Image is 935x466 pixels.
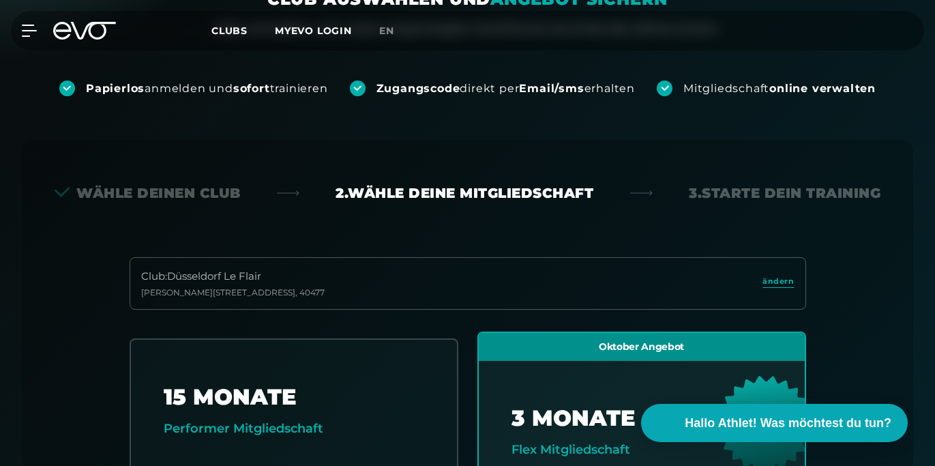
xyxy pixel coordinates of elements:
div: direkt per erhalten [376,81,635,96]
span: Clubs [211,25,248,37]
div: anmelden und trainieren [86,81,328,96]
div: 3. Starte dein Training [689,184,880,203]
div: Wähle deinen Club [55,184,241,203]
a: MYEVO LOGIN [275,25,352,37]
span: en [379,25,394,37]
strong: Papierlos [86,82,145,95]
a: Clubs [211,24,275,37]
div: Mitgliedschaft [683,81,876,96]
strong: sofort [233,82,270,95]
a: en [379,23,411,39]
button: Hallo Athlet! Was möchtest du tun? [641,404,908,442]
div: [PERSON_NAME][STREET_ADDRESS] , 40477 [141,287,325,298]
a: ändern [762,276,794,291]
strong: Zugangscode [376,82,460,95]
span: Hallo Athlet! Was möchtest du tun? [685,414,891,433]
strong: Email/sms [519,82,584,95]
strong: online verwalten [769,82,876,95]
span: ändern [762,276,794,287]
div: 2. Wähle deine Mitgliedschaft [336,184,593,203]
div: Club : Düsseldorf Le Flair [141,269,325,285]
